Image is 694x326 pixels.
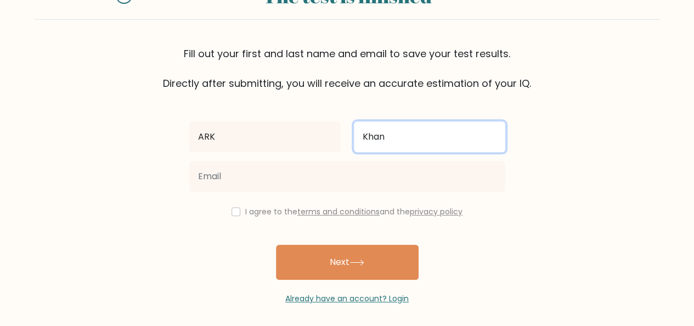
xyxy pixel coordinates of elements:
input: First name [189,121,341,152]
a: privacy policy [410,206,462,217]
input: Last name [354,121,505,152]
label: I agree to the and the [245,206,462,217]
a: Already have an account? Login [285,293,409,304]
a: terms and conditions [297,206,380,217]
div: Fill out your first and last name and email to save your test results. Directly after submitting,... [35,46,660,91]
button: Next [276,245,419,280]
input: Email [189,161,505,192]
